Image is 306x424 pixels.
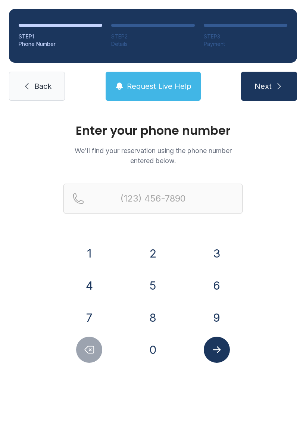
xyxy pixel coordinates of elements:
[63,184,243,213] input: Reservation phone number
[19,40,102,48] div: Phone Number
[204,40,287,48] div: Payment
[127,81,191,91] span: Request Live Help
[140,240,166,266] button: 2
[63,146,243,166] p: We'll find your reservation using the phone number entered below.
[34,81,51,91] span: Back
[140,272,166,299] button: 5
[19,33,102,40] div: STEP 1
[111,33,195,40] div: STEP 2
[204,240,230,266] button: 3
[76,337,102,363] button: Delete number
[204,272,230,299] button: 6
[255,81,272,91] span: Next
[76,240,102,266] button: 1
[76,305,102,331] button: 7
[140,337,166,363] button: 0
[140,305,166,331] button: 8
[76,272,102,299] button: 4
[204,337,230,363] button: Submit lookup form
[63,125,243,137] h1: Enter your phone number
[111,40,195,48] div: Details
[204,33,287,40] div: STEP 3
[204,305,230,331] button: 9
